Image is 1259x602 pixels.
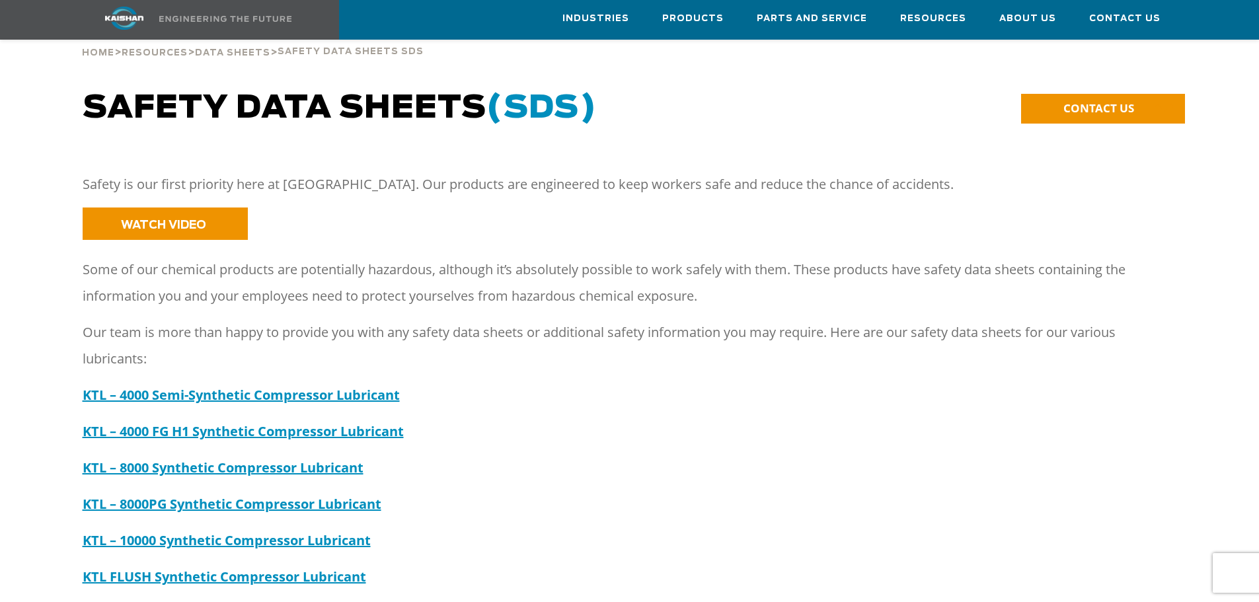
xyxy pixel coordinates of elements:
span: WATCH VIDEO [121,219,206,231]
p: Our team is more than happy to provide you with any safety data sheets or additional safety infor... [83,319,1153,372]
a: Home [82,46,114,58]
a: KTL – 4000 Semi-Synthetic Compressor Lubricant [83,386,400,404]
a: Contact Us [1089,1,1161,36]
span: Contact Us [1089,11,1161,26]
span: Data Sheets [195,49,270,57]
span: Safety Data Sheets [83,93,597,124]
a: KTL – 10000 Synthetic Compressor Lubricant [83,531,371,549]
span: Safety Data Sheets SDS [278,48,424,56]
a: KTL – 8000 Synthetic Compressor Lubricant [83,459,363,476]
a: Data Sheets [195,46,270,58]
a: About Us [999,1,1056,36]
span: About Us [999,11,1056,26]
span: Resources [900,11,966,26]
span: (SDS) [486,93,597,124]
span: Parts and Service [757,11,867,26]
span: Some of our chemical products are potentially hazardous, although it’s absolutely possible to wor... [83,260,1125,305]
span: Resources [122,49,188,57]
p: Safety is our first priority here at [GEOGRAPHIC_DATA]. Our products are engineered to keep worke... [83,171,1153,198]
img: kaishan logo [75,7,174,30]
a: KTL – 8000PG Synthetic Compressor Lubricant [83,495,381,513]
span: Industries [562,11,629,26]
a: Products [662,1,724,36]
span: Products [662,11,724,26]
img: Engineering the future [159,16,291,22]
a: Resources [122,46,188,58]
a: KTL – 4000 FG H1 Synthetic Compressor Lubricant [83,422,404,440]
a: Industries [562,1,629,36]
a: Resources [900,1,966,36]
a: WATCH VIDEO [83,207,248,240]
span: Home [82,49,114,57]
a: KTL FLUSH Synthetic Compressor Lubricant [83,568,366,585]
a: Parts and Service [757,1,867,36]
a: CONTACT US [1021,94,1185,124]
span: CONTACT US [1063,100,1134,116]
